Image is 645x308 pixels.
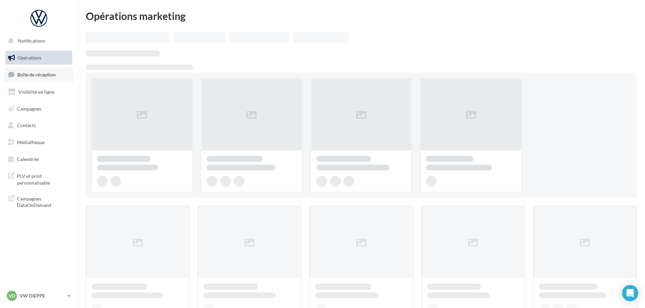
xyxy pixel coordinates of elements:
[20,292,64,299] p: VW DIEPPE
[4,85,74,99] a: Visibilité en ligne
[17,194,70,209] span: Campagnes DataOnDemand
[86,11,637,21] div: Opérations marketing
[17,72,56,77] span: Boîte de réception
[17,105,41,111] span: Campagnes
[4,135,74,149] a: Médiathèque
[4,34,71,48] button: Notifications
[4,67,74,82] a: Boîte de réception
[4,191,74,211] a: Campagnes DataOnDemand
[8,292,15,299] span: VD
[4,152,74,166] a: Calendrier
[18,55,41,61] span: Opérations
[17,156,40,162] span: Calendrier
[4,102,74,116] a: Campagnes
[17,139,45,145] span: Médiathèque
[622,285,638,301] div: Open Intercom Messenger
[18,89,54,95] span: Visibilité en ligne
[17,171,70,186] span: PLV et print personnalisable
[4,118,74,133] a: Contacts
[4,51,74,65] a: Opérations
[17,122,36,128] span: Contacts
[18,38,45,44] span: Notifications
[4,169,74,189] a: PLV et print personnalisable
[5,289,72,302] a: VD VW DIEPPE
